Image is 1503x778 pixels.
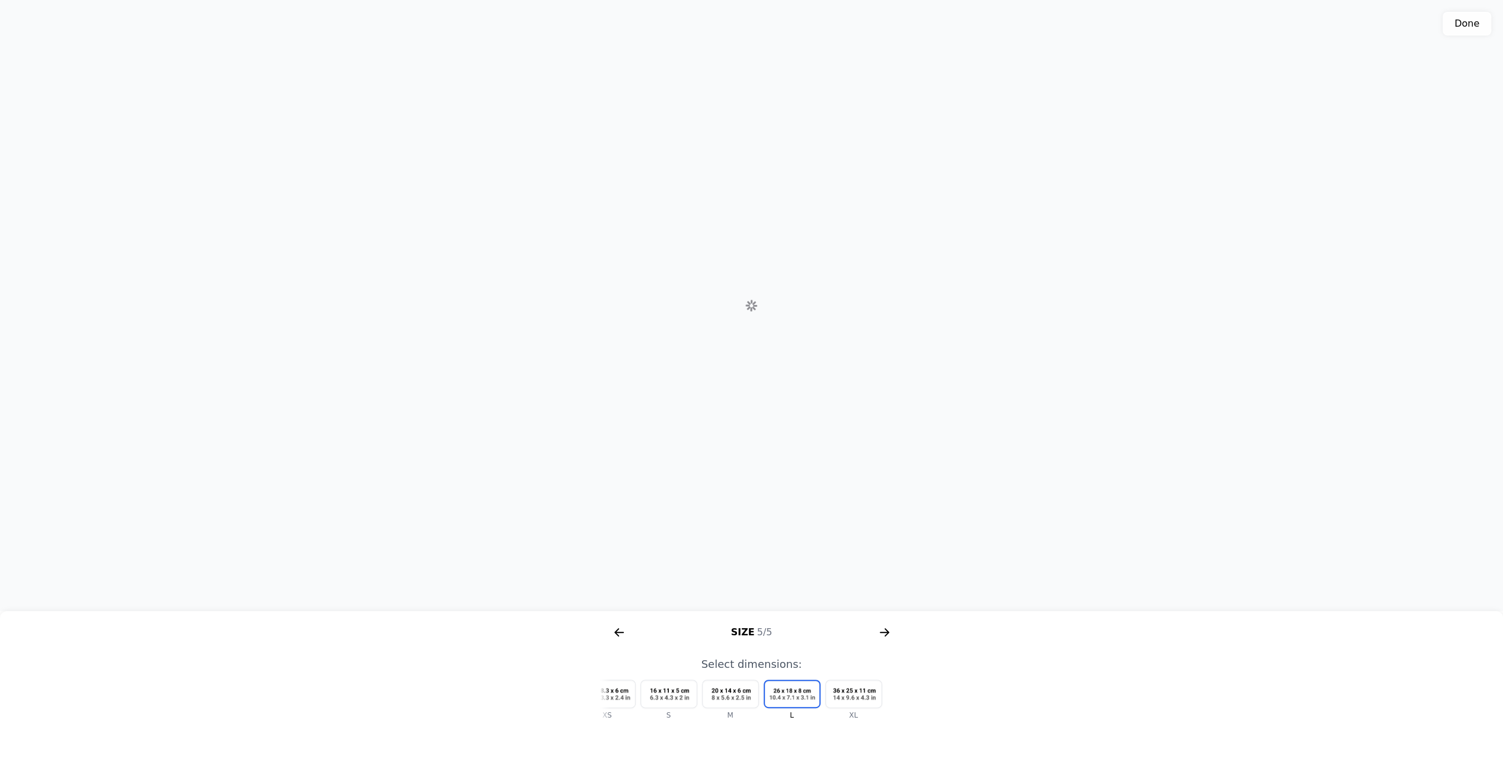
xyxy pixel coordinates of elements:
div: XL [825,711,882,720]
div: Size [600,623,903,642]
div: XS [579,711,636,720]
div: L [764,711,821,720]
svg: arrow right short [610,623,629,642]
span: Select dimensions: [701,658,802,670]
span: 5/5 [757,626,773,638]
div: S [640,711,697,720]
svg: arrow right short [875,623,894,642]
div: M [702,711,759,720]
button: Done [1443,12,1491,36]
